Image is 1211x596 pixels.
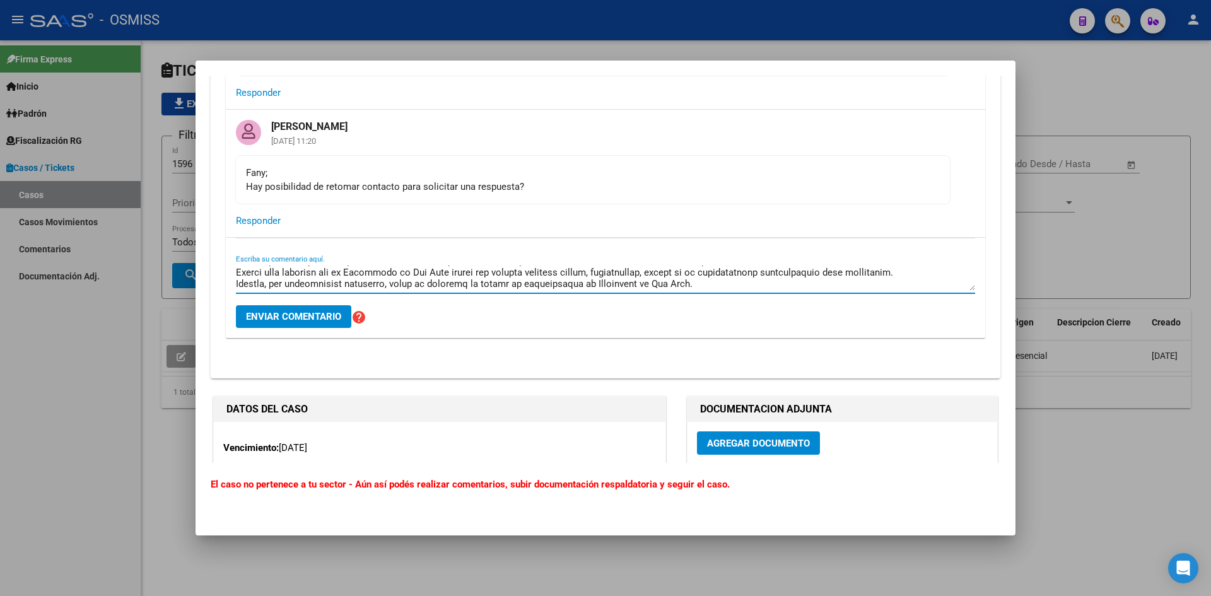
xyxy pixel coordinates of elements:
[261,110,358,134] mat-card-title: [PERSON_NAME]
[236,87,281,98] span: Responder
[236,209,281,232] button: Responder
[246,311,341,322] span: Enviar comentario
[211,479,730,490] b: El caso no pertenece a tu sector - Aún así podés realizar comentarios, subir documentación respal...
[700,402,985,417] h1: DOCUMENTACION ADJUNTA
[236,215,281,226] span: Responder
[236,305,351,328] button: Enviar comentario
[246,166,940,194] div: Fany; Hay posibilidad de retomar contacto para solicitar una respuesta?
[236,81,281,104] button: Responder
[223,441,656,455] p: [DATE]
[1168,553,1198,583] div: Open Intercom Messenger
[226,403,308,415] strong: DATOS DEL CASO
[697,431,820,455] button: Agregar Documento
[351,310,366,325] mat-icon: help
[223,442,279,453] strong: Vencimiento:
[707,438,810,449] span: Agregar Documento
[261,137,358,145] mat-card-subtitle: [DATE] 11:20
